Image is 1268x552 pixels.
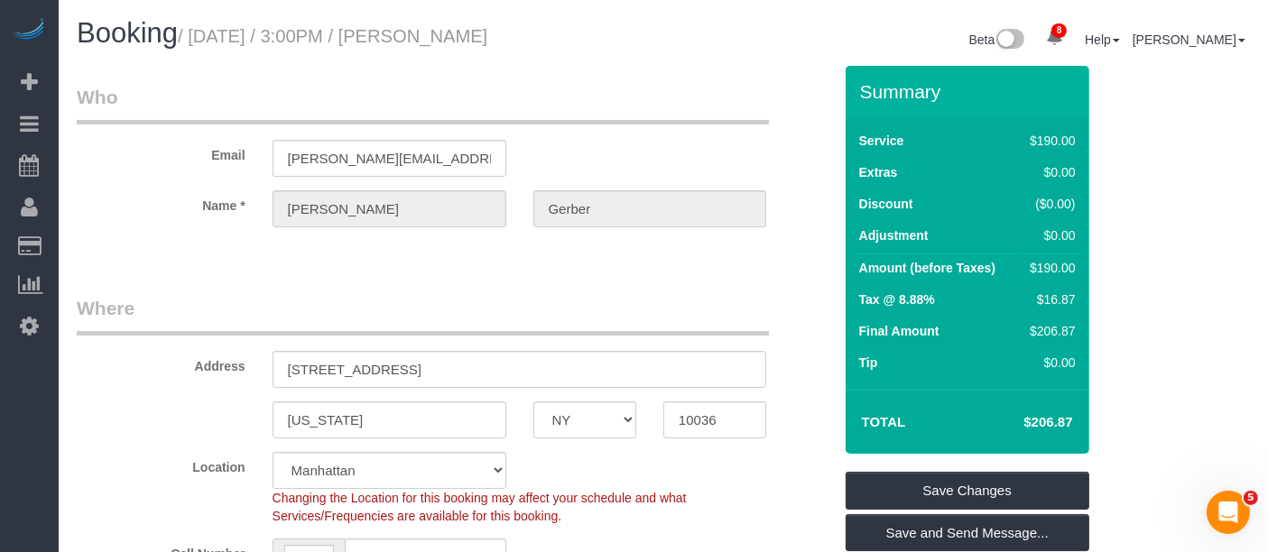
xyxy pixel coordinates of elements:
input: Zip Code [663,401,766,438]
label: Discount [859,195,913,213]
a: Save and Send Message... [846,514,1089,552]
a: Beta [969,32,1025,47]
a: [PERSON_NAME] [1133,32,1245,47]
div: $0.00 [1023,226,1075,244]
label: Amount (before Taxes) [859,259,995,277]
label: Final Amount [859,322,939,340]
label: Tax @ 8.88% [859,290,935,308]
input: Last Name [533,190,767,227]
label: Extras [859,163,898,181]
div: $190.00 [1023,259,1075,277]
div: ($0.00) [1023,195,1075,213]
a: 8 [1037,18,1072,58]
input: First Name [273,190,506,227]
label: Name * [63,190,259,215]
img: New interface [995,29,1024,52]
input: City [273,401,506,438]
legend: Where [77,295,769,336]
legend: Who [77,84,769,124]
div: $0.00 [1023,163,1075,181]
span: Booking [77,17,178,49]
label: Service [859,132,904,150]
h3: Summary [860,81,1080,102]
small: / [DATE] / 3:00PM / [PERSON_NAME] [178,26,487,46]
input: Email [273,140,506,177]
label: Location [63,452,259,476]
label: Adjustment [859,226,929,244]
h4: $206.87 [969,415,1072,430]
div: $0.00 [1023,354,1075,372]
span: Changing the Location for this booking may affect your schedule and what Services/Frequencies are... [273,491,687,523]
span: 5 [1244,491,1258,505]
label: Address [63,351,259,375]
div: $190.00 [1023,132,1075,150]
iframe: Intercom live chat [1207,491,1250,534]
strong: Total [862,414,906,429]
a: Save Changes [846,472,1089,510]
label: Email [63,140,259,164]
div: $206.87 [1023,322,1075,340]
a: Help [1085,32,1120,47]
img: Automaid Logo [11,18,47,43]
span: 8 [1051,23,1067,38]
label: Tip [859,354,878,372]
div: $16.87 [1023,290,1075,308]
